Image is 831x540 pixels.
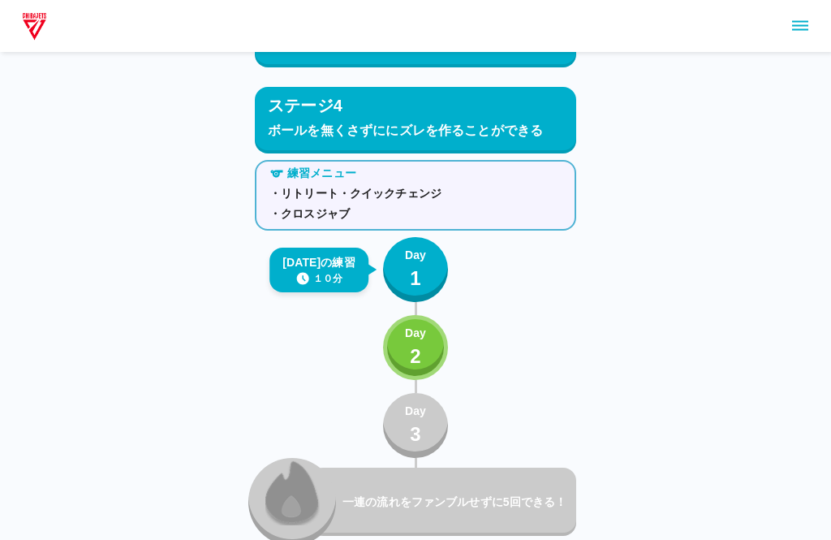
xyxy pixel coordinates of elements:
img: dummy [19,10,50,42]
p: [DATE]の練習 [282,254,355,271]
button: sidemenu [786,12,814,40]
p: 3 [410,420,421,449]
p: 2 [410,342,421,371]
p: 一連の流れをファンブルせずに5回できる！ [342,494,570,511]
p: ステージ4 [268,93,342,118]
p: Day [405,247,426,264]
p: １０分 [313,271,342,286]
img: locked_fire_icon [265,459,320,525]
button: Day2 [383,315,448,380]
button: Day1 [383,237,448,302]
button: Day3 [383,393,448,458]
p: 1 [410,264,421,293]
p: Day [405,325,426,342]
p: ・クロスジャブ [269,205,562,222]
p: Day [405,403,426,420]
p: ・リトリート・クイックチェンジ [269,185,562,202]
p: ボールを無くさずににズレを作ることができる [268,121,563,140]
p: 練習メニュー [287,165,356,182]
